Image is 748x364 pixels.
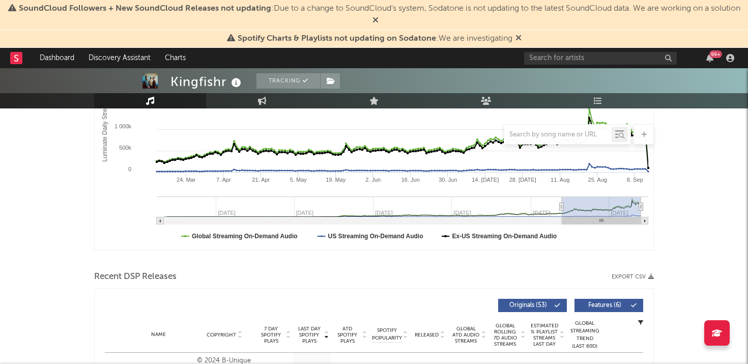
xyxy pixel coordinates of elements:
span: : Due to a change to SoundCloud's system, Sodatone is not updating to the latest SoundCloud data.... [19,5,740,13]
text: Global Streaming On-Demand Audio [192,233,298,240]
span: Copyright [207,332,236,338]
button: Originals(53) [498,299,567,312]
a: Dashboard [33,48,81,68]
span: 7 Day Spotify Plays [257,326,284,344]
span: Spotify Popularity [372,327,402,342]
span: Global Rolling 7D Audio Streams [491,323,519,347]
text: 24. Mar [177,177,196,183]
text: Luminate Daily Streams [101,97,108,161]
text: Ex-US Streaming On-Demand Audio [452,233,557,240]
button: Export CSV [612,274,654,280]
text: 11. Aug [551,177,569,183]
span: Features ( 6 ) [581,302,628,309]
a: Discovery Assistant [81,48,158,68]
span: Recent DSP Releases [94,271,177,283]
div: Name [125,331,192,339]
text: 25. Aug [588,177,607,183]
text: 28. [DATE] [509,177,536,183]
text: 16. Jun [401,177,420,183]
text: 19. May [326,177,346,183]
span: Released [415,332,439,338]
text: 500k [119,145,131,151]
text: 5. May [290,177,307,183]
span: Spotify Charts & Playlists not updating on Sodatone [238,35,436,43]
div: Global Streaming Trend (Last 60D) [569,320,600,350]
span: ATD Spotify Plays [334,326,361,344]
div: Kingfishr [170,73,244,90]
text: US Streaming On-Demand Audio [328,233,423,240]
text: 8. Sep [627,177,643,183]
button: Tracking [256,73,320,89]
span: Originals ( 53 ) [505,302,552,309]
span: Dismiss [372,17,379,25]
text: 1 000k [114,123,132,129]
div: 99 + [709,50,722,58]
span: Global ATD Audio Streams [452,326,480,344]
text: 0 [128,166,131,172]
a: Charts [158,48,193,68]
span: Estimated % Playlist Streams Last Day [530,323,558,347]
text: 14. [DATE] [472,177,499,183]
input: Search by song name or URL [504,131,612,139]
button: Features(6) [574,299,643,312]
svg: Luminate Daily Consumption [95,46,653,250]
span: Dismiss [515,35,522,43]
text: 30. Jun [439,177,457,183]
span: Last Day Spotify Plays [296,326,323,344]
input: Search for artists [524,52,677,65]
text: 21. Apr [252,177,270,183]
button: 99+ [706,54,713,62]
text: 7. Apr [216,177,231,183]
span: SoundCloud Followers + New SoundCloud Releases not updating [19,5,271,13]
span: : We are investigating [238,35,512,43]
text: 2. Jun [365,177,381,183]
